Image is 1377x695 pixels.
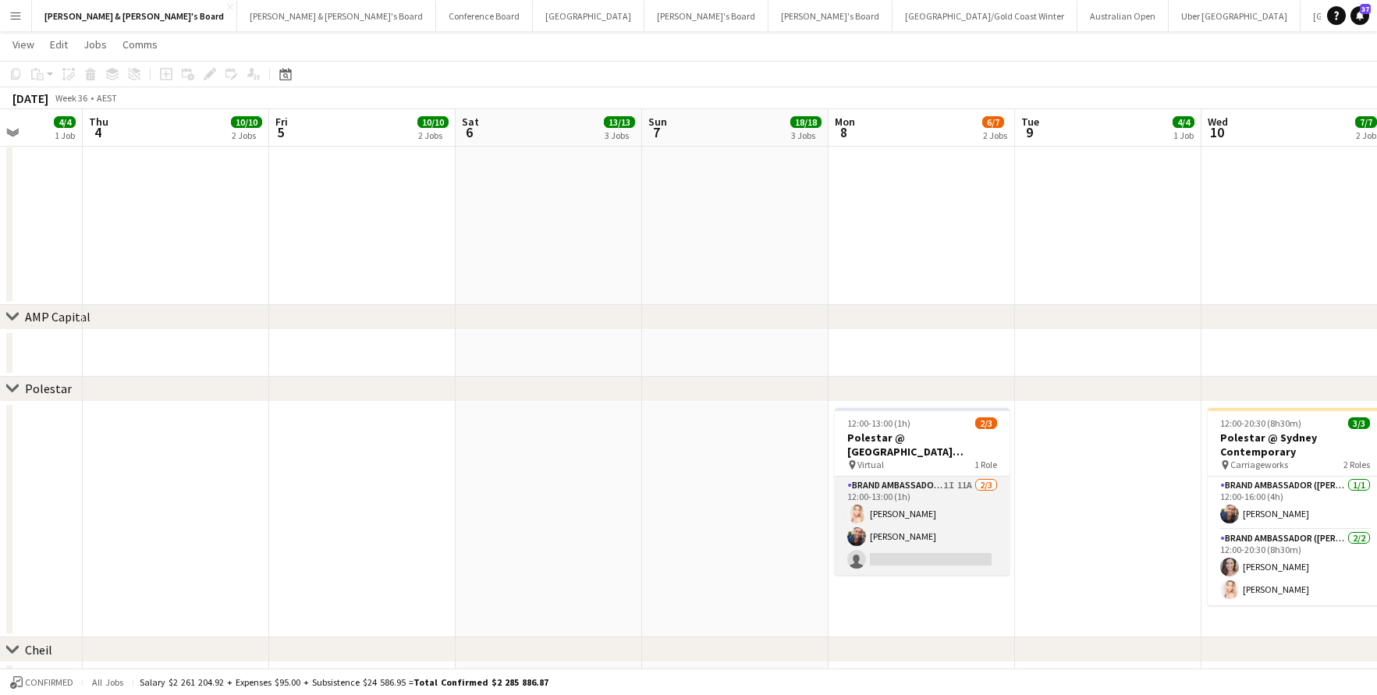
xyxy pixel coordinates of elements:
[25,677,73,688] span: Confirmed
[436,1,533,31] button: Conference Board
[847,417,910,429] span: 12:00-13:00 (1h)
[418,129,448,141] div: 2 Jobs
[1019,123,1039,141] span: 9
[832,123,855,141] span: 8
[89,676,126,688] span: All jobs
[835,477,1010,575] app-card-role: Brand Ambassador ([PERSON_NAME])1I11A2/312:00-13:00 (1h)[PERSON_NAME][PERSON_NAME]
[50,37,68,51] span: Edit
[32,1,237,31] button: [PERSON_NAME] & [PERSON_NAME]'s Board
[982,116,1004,128] span: 6/7
[6,34,41,55] a: View
[25,309,90,324] div: AMP Capital
[51,92,90,104] span: Week 36
[790,116,822,128] span: 18/18
[604,116,635,128] span: 13/13
[893,1,1077,31] button: [GEOGRAPHIC_DATA]/Gold Coast Winter
[83,37,107,51] span: Jobs
[1230,459,1288,470] span: Carriageworks
[77,34,113,55] a: Jobs
[1077,1,1169,31] button: Australian Open
[460,123,479,141] span: 6
[533,1,644,31] button: [GEOGRAPHIC_DATA]
[768,1,893,31] button: [PERSON_NAME]'s Board
[140,676,548,688] div: Salary $2 261 204.92 + Expenses $95.00 + Subsistence $24 586.95 =
[1021,115,1039,129] span: Tue
[1220,417,1301,429] span: 12:00-20:30 (8h30m)
[8,674,76,691] button: Confirmed
[89,115,108,129] span: Thu
[605,129,634,141] div: 3 Jobs
[12,90,48,106] div: [DATE]
[1343,459,1370,470] span: 2 Roles
[1169,1,1301,31] button: Uber [GEOGRAPHIC_DATA]
[54,116,76,128] span: 4/4
[1173,116,1194,128] span: 4/4
[1208,115,1228,129] span: Wed
[644,1,768,31] button: [PERSON_NAME]'s Board
[275,115,288,129] span: Fri
[231,116,262,128] span: 10/10
[791,129,821,141] div: 3 Jobs
[857,459,884,470] span: Virtual
[1360,4,1371,14] span: 37
[1205,123,1228,141] span: 10
[232,129,261,141] div: 2 Jobs
[413,676,548,688] span: Total Confirmed $2 285 886.87
[25,642,52,658] div: Cheil
[835,115,855,129] span: Mon
[87,123,108,141] span: 4
[417,116,449,128] span: 10/10
[983,129,1007,141] div: 2 Jobs
[975,417,997,429] span: 2/3
[1348,417,1370,429] span: 3/3
[44,34,74,55] a: Edit
[237,1,436,31] button: [PERSON_NAME] & [PERSON_NAME]'s Board
[1173,129,1194,141] div: 1 Job
[835,431,1010,459] h3: Polestar @ [GEOGRAPHIC_DATA] Contemporary - BRIEFING CALL
[646,123,667,141] span: 7
[1350,6,1369,25] a: 37
[55,129,75,141] div: 1 Job
[122,37,158,51] span: Comms
[835,408,1010,575] app-job-card: 12:00-13:00 (1h)2/3Polestar @ [GEOGRAPHIC_DATA] Contemporary - BRIEFING CALL Virtual1 RoleBrand A...
[1355,116,1377,128] span: 7/7
[97,92,117,104] div: AEST
[462,115,479,129] span: Sat
[273,123,288,141] span: 5
[648,115,667,129] span: Sun
[116,34,164,55] a: Comms
[12,37,34,51] span: View
[974,459,997,470] span: 1 Role
[25,381,72,396] div: Polestar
